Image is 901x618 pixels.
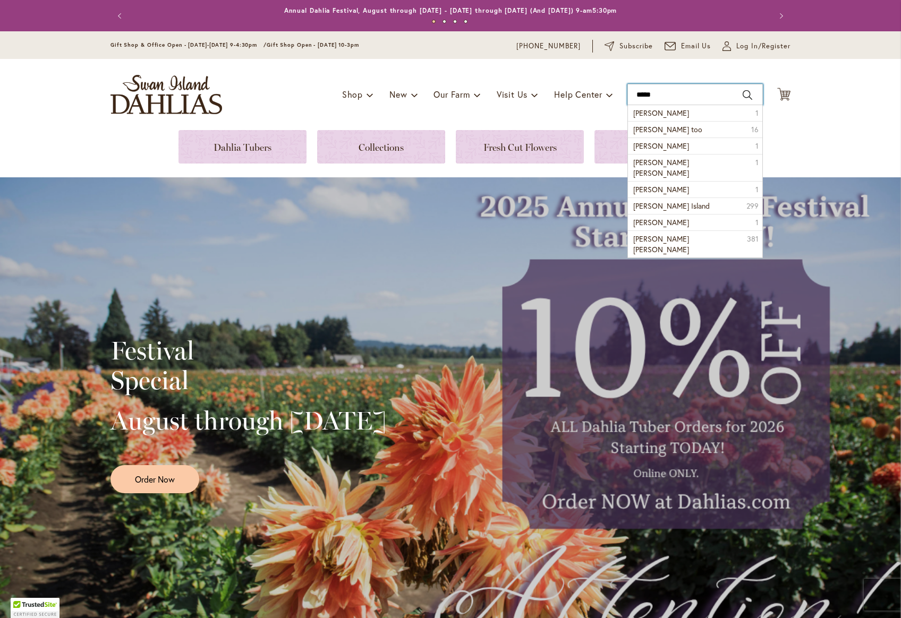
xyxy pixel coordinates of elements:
[755,217,759,228] span: 1
[736,41,790,51] span: Log In/Register
[743,87,752,104] button: Search
[497,89,528,100] span: Visit Us
[633,124,702,134] span: [PERSON_NAME] too
[605,41,653,51] a: Subscribe
[681,41,711,51] span: Email Us
[453,20,457,23] button: 3 of 4
[633,184,689,194] span: [PERSON_NAME]
[755,108,759,118] span: 1
[633,234,689,254] span: [PERSON_NAME] [PERSON_NAME]
[665,41,711,51] a: Email Us
[769,5,790,27] button: Next
[464,20,467,23] button: 4 of 4
[110,75,222,114] a: store logo
[389,89,407,100] span: New
[110,465,199,493] a: Order Now
[747,234,759,244] span: 381
[633,201,710,211] span: [PERSON_NAME] Island
[432,20,436,23] button: 1 of 4
[755,157,759,168] span: 1
[633,141,689,151] span: [PERSON_NAME]
[722,41,790,51] a: Log In/Register
[284,6,617,14] a: Annual Dahlia Festival, August through [DATE] - [DATE] through [DATE] (And [DATE]) 9-am5:30pm
[516,41,581,51] a: [PHONE_NUMBER]
[755,141,759,151] span: 1
[443,20,446,23] button: 2 of 4
[110,41,267,48] span: Gift Shop & Office Open - [DATE]-[DATE] 9-4:30pm /
[554,89,602,100] span: Help Center
[633,217,689,227] span: [PERSON_NAME]
[110,406,386,435] h2: August through [DATE]
[633,157,689,178] span: [PERSON_NAME] [PERSON_NAME]
[633,108,689,118] span: [PERSON_NAME]
[751,124,759,135] span: 16
[619,41,653,51] span: Subscribe
[110,336,386,395] h2: Festival Special
[433,89,470,100] span: Our Farm
[135,473,175,485] span: Order Now
[755,184,759,195] span: 1
[342,89,363,100] span: Shop
[267,41,359,48] span: Gift Shop Open - [DATE] 10-3pm
[110,5,132,27] button: Previous
[746,201,759,211] span: 299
